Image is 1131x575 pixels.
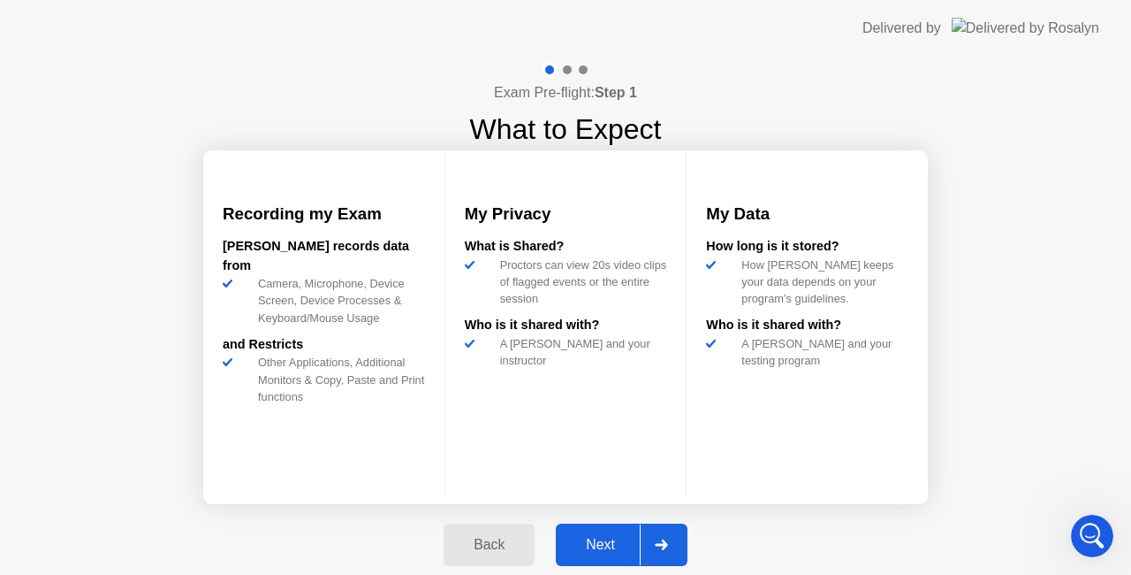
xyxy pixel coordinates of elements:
[465,316,667,335] div: Who is it shared with?
[449,537,529,553] div: Back
[280,456,308,469] span: Help
[734,257,908,308] div: How [PERSON_NAME] keeps your data depends on your program’s guidelines.
[493,335,667,369] div: A [PERSON_NAME] and your instructor
[79,280,516,295] span: Delete the [PERSON_NAME] application reinstall it, and take the exam.
[210,28,246,64] img: Profile image for MUSAWER
[223,237,425,275] div: [PERSON_NAME] records data from
[36,397,296,416] div: Closing Applications (Windows)
[36,356,143,375] span: Search for help
[556,524,687,566] button: Next
[147,456,208,469] span: Messages
[118,412,235,483] button: Messages
[952,18,1099,38] img: Delivered by Rosalyn
[734,335,908,369] div: A [PERSON_NAME] and your testing program
[19,264,335,330] div: Profile image for TabasumDelete the [PERSON_NAME] application reinstall it, and take the exam.Tab...
[251,275,425,326] div: Camera, Microphone, Device Screen, Device Processes & Keyboard/Mouse Usage
[277,28,313,64] div: Profile image for Tabasum
[862,18,941,39] div: Delivered by
[444,524,535,566] button: Back
[244,28,279,64] img: Profile image for Ishaq
[465,237,667,257] div: What is Shared?
[706,237,908,257] div: How long is it stored?
[1071,515,1113,557] iframe: Intercom live chat
[18,238,336,331] div: Recent messageProfile image for TabasumDelete the [PERSON_NAME] application reinstall it, and tak...
[251,354,425,405] div: Other Applications, Additional Monitors & Copy, Paste and Print functions
[36,253,317,272] div: Recent message
[26,348,328,383] button: Search for help
[79,297,133,316] div: Tabasum
[137,297,191,316] div: • 3m ago
[26,390,328,423] div: Closing Applications (Windows)
[493,257,667,308] div: Proctors can view 20s video clips of flagged events or the entire session
[470,108,662,150] h1: What to Expect
[35,34,161,62] img: logo
[35,156,318,216] p: How can I assist you?
[465,202,667,226] h3: My Privacy
[706,316,908,335] div: Who is it shared with?
[494,82,637,103] h4: Exam Pre-flight:
[223,202,425,226] h3: Recording my Exam
[595,85,637,100] b: Step 1
[35,126,318,156] p: Hi jahar 👋
[706,202,908,226] h3: My Data
[36,280,72,315] div: Profile image for Tabasum
[561,537,640,553] div: Next
[223,335,425,355] div: and Restricts
[39,456,79,469] span: Home
[236,412,353,483] button: Help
